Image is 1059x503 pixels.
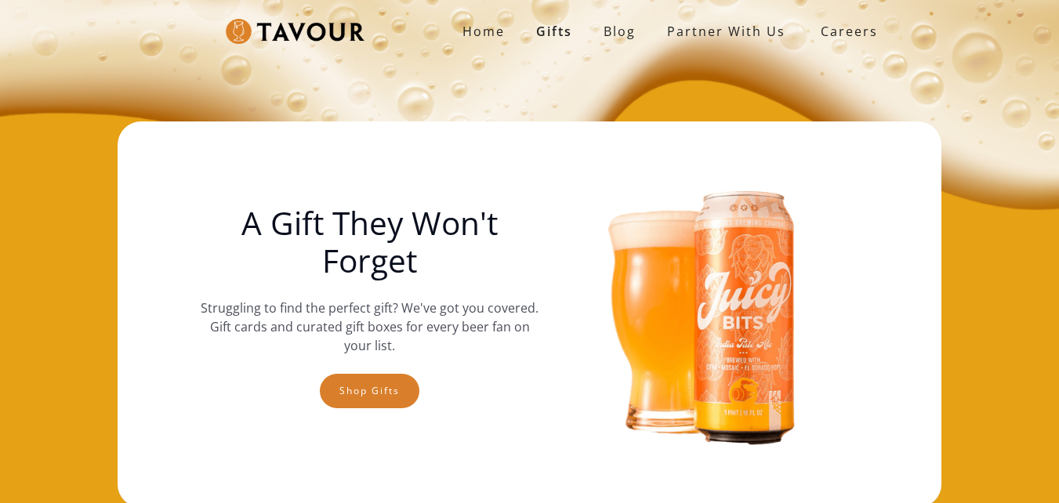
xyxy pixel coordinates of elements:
[821,16,878,47] strong: Careers
[588,16,651,47] a: Blog
[320,374,419,408] a: Shop gifts
[801,9,890,53] a: Careers
[520,16,588,47] a: Gifts
[200,204,539,280] h1: A Gift They Won't Forget
[651,16,801,47] a: partner with us
[447,16,520,47] a: Home
[200,299,539,355] p: Struggling to find the perfect gift? We've got you covered. Gift cards and curated gift boxes for...
[462,23,505,40] strong: Home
